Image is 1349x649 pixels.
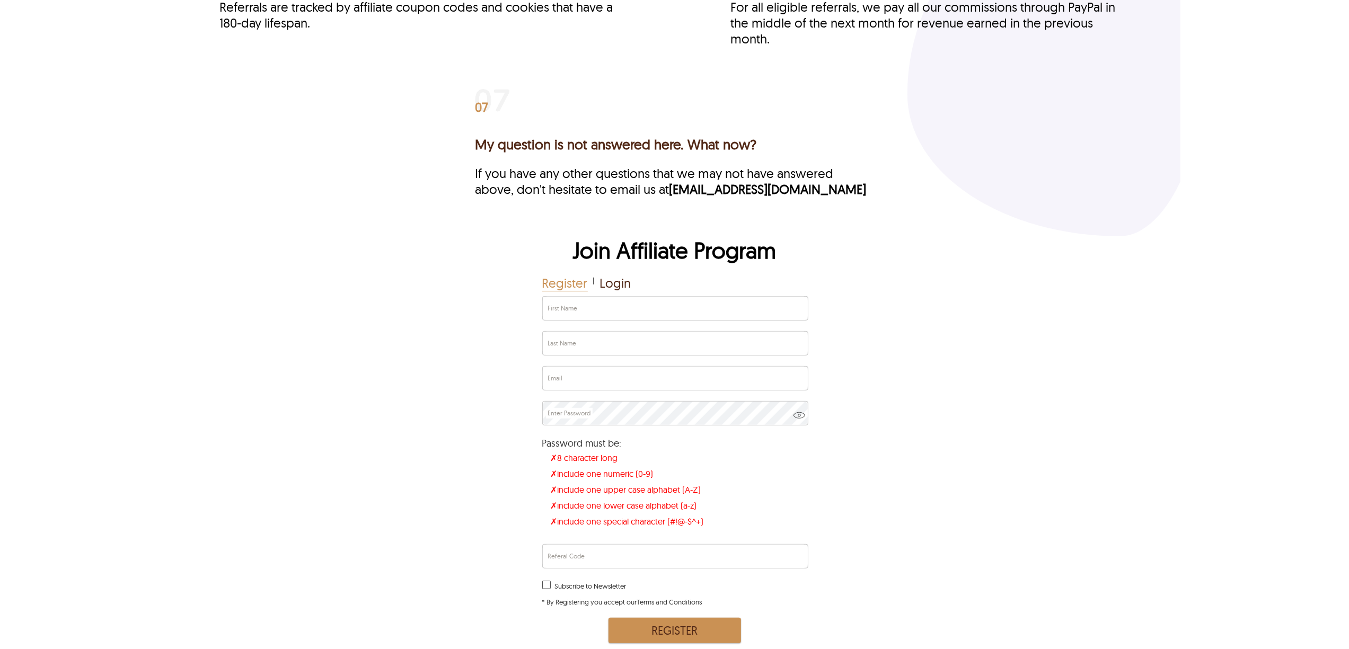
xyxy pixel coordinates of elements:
[542,438,807,449] div: Password must be:
[548,466,806,482] span: ✗ include one numeric (0-9)
[475,136,874,153] h3: My question is not answered here. What now?
[542,581,627,591] label: Subscribe to Newsletter Checkbox is unchecked.
[475,165,874,197] p: If you have any other questions that we may not have answered above, don't hesitate to email us at
[609,618,741,643] button: Register
[669,181,866,197] a: [EMAIL_ADDRESS][DOMAIN_NAME]
[593,275,595,291] div: |
[548,482,806,497] span: ✗ include one upper case alphabet (A-Z)
[542,236,807,275] h2: Join Affiliate Program
[542,598,702,606] span: * By Registering you accept our
[637,598,702,606] a: Terms and Conditions
[548,513,806,529] span: ✗ include one special character (#!@-$^+)
[475,102,488,112] span: 07
[548,450,806,466] span: ✗ 8 character long
[548,497,806,513] span: ✗ include one lower case alphabet (a-z)
[542,275,588,291] span: Register
[600,275,631,291] span: Login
